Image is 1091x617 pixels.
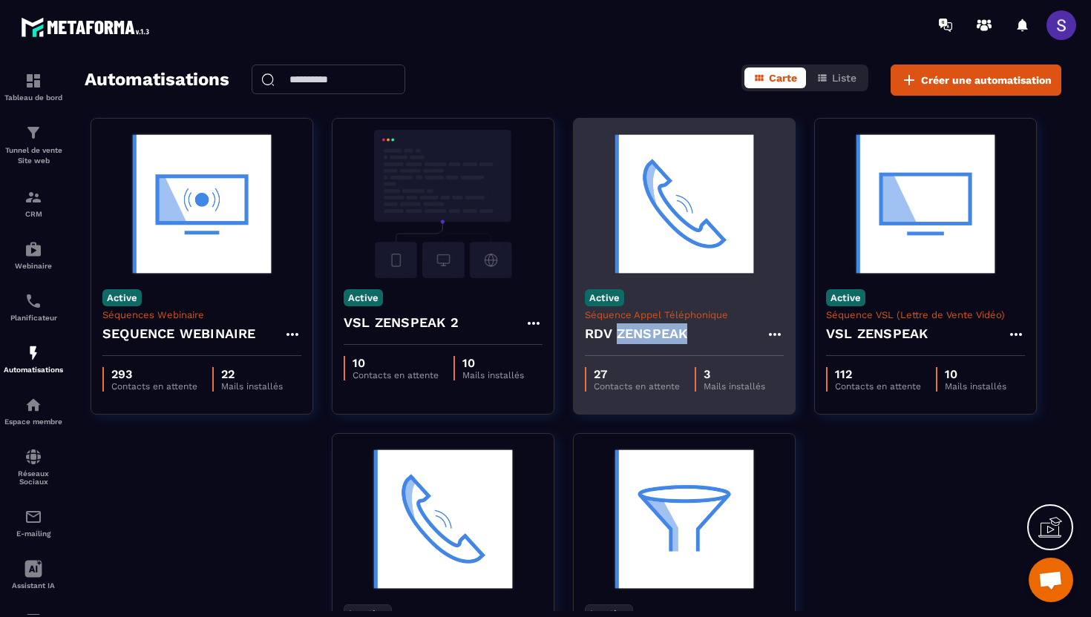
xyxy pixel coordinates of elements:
[344,445,543,593] img: automation-background
[704,367,765,381] p: 3
[24,508,42,526] img: email
[832,72,856,84] span: Liste
[891,65,1061,96] button: Créer une automatisation
[353,356,439,370] p: 10
[85,65,229,96] h2: Automatisations
[4,418,63,426] p: Espace membre
[24,240,42,258] img: automations
[594,381,680,392] p: Contacts en attente
[585,130,784,278] img: automation-background
[4,469,63,486] p: Réseaux Sociaux
[4,549,63,601] a: Assistant IA
[585,323,687,344] h4: RDV ZENSPEAK
[945,381,1006,392] p: Mails installés
[4,262,63,270] p: Webinaire
[24,396,42,414] img: automations
[744,67,806,88] button: Carte
[462,356,524,370] p: 10
[24,344,42,362] img: automations
[102,323,256,344] h4: SEQUENCE WEBINAIRE
[921,73,1052,88] span: Créer une automatisation
[4,113,63,177] a: formationformationTunnel de vente Site web
[4,61,63,113] a: formationformationTableau de bord
[4,177,63,229] a: formationformationCRM
[102,309,301,320] p: Séquences Webinaire
[344,312,459,333] h4: VSL ZENSPEAK 2
[102,289,142,306] p: Active
[585,289,624,306] p: Active
[344,130,543,278] img: automation-background
[585,445,784,593] img: automation-background
[221,381,283,392] p: Mails installés
[24,292,42,310] img: scheduler
[4,581,63,590] p: Assistant IA
[102,130,301,278] img: automation-background
[4,437,63,497] a: social-networksocial-networkRéseaux Sociaux
[826,130,1025,278] img: automation-background
[585,309,784,320] p: Séquence Appel Téléphonique
[4,210,63,218] p: CRM
[24,124,42,142] img: formation
[807,67,865,88] button: Liste
[4,385,63,437] a: automationsautomationsEspace membre
[111,381,197,392] p: Contacts en attente
[945,367,1006,381] p: 10
[221,367,283,381] p: 22
[462,370,524,380] p: Mails installés
[4,93,63,102] p: Tableau de bord
[24,72,42,90] img: formation
[4,145,63,166] p: Tunnel de vente Site web
[111,367,197,381] p: 293
[704,381,765,392] p: Mails installés
[24,448,42,466] img: social-network
[21,13,154,41] img: logo
[24,188,42,206] img: formation
[4,366,63,374] p: Automatisations
[826,289,865,306] p: Active
[344,289,383,306] p: Active
[835,367,921,381] p: 112
[353,370,439,380] p: Contacts en attente
[4,314,63,322] p: Planificateur
[4,281,63,333] a: schedulerschedulerPlanificateur
[835,381,921,392] p: Contacts en attente
[4,229,63,281] a: automationsautomationsWebinaire
[594,367,680,381] p: 27
[1029,558,1073,602] div: Ouvrir le chat
[4,529,63,538] p: E-mailing
[4,497,63,549] a: emailemailE-mailing
[769,72,797,84] span: Carte
[826,323,928,344] h4: VSL ZENSPEAK
[826,309,1025,320] p: Séquence VSL (Lettre de Vente Vidéo)
[4,333,63,385] a: automationsautomationsAutomatisations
